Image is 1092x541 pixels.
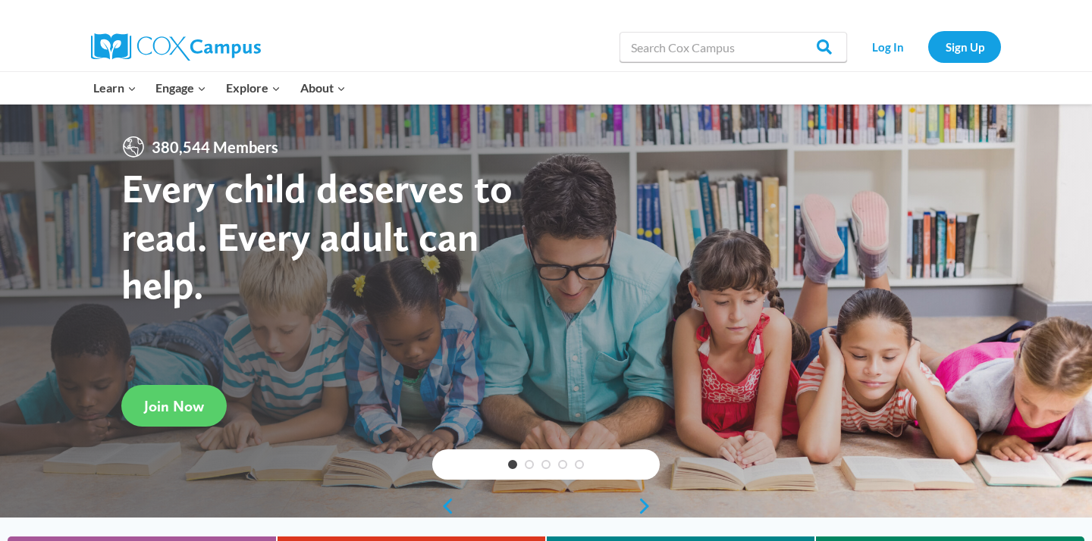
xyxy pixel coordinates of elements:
a: previous [432,497,455,515]
input: Search Cox Campus [620,32,847,62]
span: 380,544 Members [146,135,284,159]
a: next [637,497,660,515]
a: 1 [508,460,517,469]
nav: Secondary Navigation [855,31,1001,62]
a: 4 [558,460,567,469]
a: Sign Up [928,31,1001,62]
a: 2 [525,460,534,469]
span: About [300,78,346,98]
span: Engage [155,78,206,98]
div: content slider buttons [432,491,660,521]
a: Join Now [121,385,227,427]
a: 5 [575,460,584,469]
nav: Primary Navigation [83,72,355,104]
span: Explore [226,78,281,98]
a: Log In [855,31,921,62]
span: Join Now [144,397,204,415]
a: 3 [541,460,551,469]
span: Learn [93,78,136,98]
img: Cox Campus [91,33,261,61]
strong: Every child deserves to read. Every adult can help. [121,164,513,308]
